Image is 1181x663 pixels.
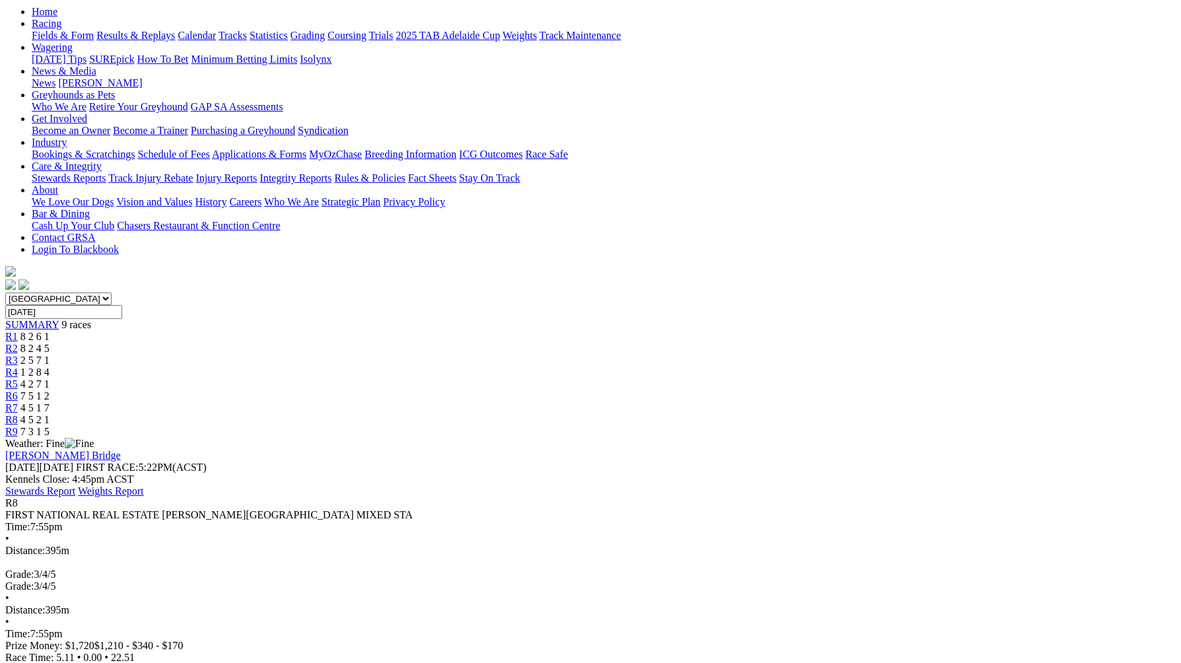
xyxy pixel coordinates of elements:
[20,414,50,425] span: 4 5 2 1
[20,390,50,401] span: 7 5 1 2
[5,640,1176,652] div: Prize Money: $1,720
[5,545,45,556] span: Distance:
[178,30,216,41] a: Calendar
[250,30,288,41] a: Statistics
[5,426,18,437] span: R9
[32,77,55,88] a: News
[89,101,188,112] a: Retire Your Greyhound
[191,53,297,65] a: Minimum Betting Limits
[5,402,18,413] a: R7
[78,485,144,497] a: Weights Report
[5,438,94,449] span: Weather: Fine
[5,378,18,390] a: R5
[5,319,59,330] a: SUMMARY
[300,53,332,65] a: Isolynx
[5,414,18,425] a: R8
[76,462,207,473] span: 5:22PM(ACST)
[20,355,50,366] span: 2 5 7 1
[5,521,1176,533] div: 7:55pm
[459,172,520,184] a: Stay On Track
[32,30,94,41] a: Fields & Form
[32,149,1176,160] div: Industry
[108,172,193,184] a: Track Injury Rebate
[77,652,81,663] span: •
[32,208,90,219] a: Bar & Dining
[32,184,58,195] a: About
[5,266,16,277] img: logo-grsa-white.png
[56,652,74,663] span: 5.11
[309,149,362,160] a: MyOzChase
[32,125,1176,137] div: Get Involved
[5,450,121,461] a: [PERSON_NAME] Bridge
[229,196,262,207] a: Careers
[260,172,332,184] a: Integrity Reports
[32,244,119,255] a: Login To Blackbook
[104,652,108,663] span: •
[32,149,135,160] a: Bookings & Scratchings
[5,473,1176,485] div: Kennels Close: 4:45pm ACST
[32,18,61,29] a: Racing
[113,125,188,136] a: Become a Trainer
[32,220,1176,232] div: Bar & Dining
[89,53,134,65] a: SUREpick
[5,521,30,532] span: Time:
[322,196,380,207] a: Strategic Plan
[61,319,91,330] span: 9 races
[32,160,102,172] a: Care & Integrity
[94,640,184,651] span: $1,210 - $340 - $170
[5,390,18,401] span: R6
[32,113,87,124] a: Get Involved
[459,149,522,160] a: ICG Outcomes
[5,592,9,604] span: •
[96,30,175,41] a: Results & Replays
[76,462,138,473] span: FIRST RACE:
[5,616,9,627] span: •
[137,53,189,65] a: How To Bet
[32,89,115,100] a: Greyhounds as Pets
[5,305,122,319] input: Select date
[83,652,102,663] span: 0.00
[20,331,50,342] span: 8 2 6 1
[5,569,1176,580] div: 3/4/5
[5,485,75,497] a: Stewards Report
[5,628,30,639] span: Time:
[32,232,95,243] a: Contact GRSA
[111,652,135,663] span: 22.51
[264,196,319,207] a: Who We Are
[5,545,1176,557] div: 395m
[32,196,1176,208] div: About
[32,196,114,207] a: We Love Our Dogs
[5,366,18,378] a: R4
[32,30,1176,42] div: Racing
[32,53,87,65] a: [DATE] Tips
[32,172,1176,184] div: Care & Integrity
[408,172,456,184] a: Fact Sheets
[328,30,367,41] a: Coursing
[383,196,445,207] a: Privacy Policy
[5,604,45,615] span: Distance:
[32,77,1176,89] div: News & Media
[20,426,50,437] span: 7 3 1 5
[503,30,537,41] a: Weights
[5,343,18,354] a: R2
[5,355,18,366] a: R3
[298,125,348,136] a: Syndication
[5,509,1176,521] div: FIRST NATIONAL REAL ESTATE [PERSON_NAME][GEOGRAPHIC_DATA] MIXED STA
[65,438,94,450] img: Fine
[5,604,1176,616] div: 395m
[5,462,40,473] span: [DATE]
[5,497,18,508] span: R8
[117,220,280,231] a: Chasers Restaurant & Function Centre
[365,149,456,160] a: Breeding Information
[18,279,29,290] img: twitter.svg
[137,149,209,160] a: Schedule of Fees
[32,125,110,136] a: Become an Owner
[5,462,73,473] span: [DATE]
